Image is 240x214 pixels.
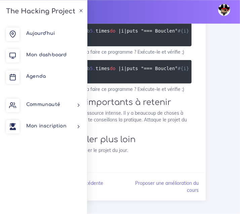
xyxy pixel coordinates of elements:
[124,65,127,71] span: |
[178,65,203,71] span: #{i} ==="
[150,28,152,34] span: =
[26,102,60,107] span: Communauté
[178,28,203,34] span: #{i} ==="
[48,147,192,154] p: Je t'invite à attaquer le projet du jour.
[118,65,121,71] span: |
[26,74,46,79] span: Agenda
[155,65,172,71] span: Boucle
[124,28,127,34] span: |
[144,65,150,71] span: ==
[135,180,199,193] a: Proposer une amélioration du cours
[26,123,67,128] span: Mon inscription
[118,28,121,34] span: |
[93,28,95,34] span: .
[110,65,116,71] span: do
[48,49,192,55] p: D'après-toi, que va faire ce programme ? Exécute-le et vérifie ;)
[90,65,93,71] span: 5
[4,8,75,15] h3: The Hacking Project
[90,28,93,34] span: 5
[155,28,172,34] span: Boucle
[48,135,192,145] h2: 5. Pour aller plus loin
[26,52,67,57] span: Mon dashboard
[48,110,192,130] p: Pfiou, c'est une ressource intense. Il y a beaucoup de choses à retenir, mais nous te conseillons...
[150,65,152,71] span: =
[93,65,95,71] span: .
[26,31,55,36] span: Aujourd'hui
[218,4,230,16] img: avatar
[110,28,116,34] span: do
[48,98,192,107] h2: 4. Points importants à retenir
[144,28,150,34] span: ==
[48,86,192,93] p: D'après-toi, que va faire ce programme ? Exécute-le et vérifie ;)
